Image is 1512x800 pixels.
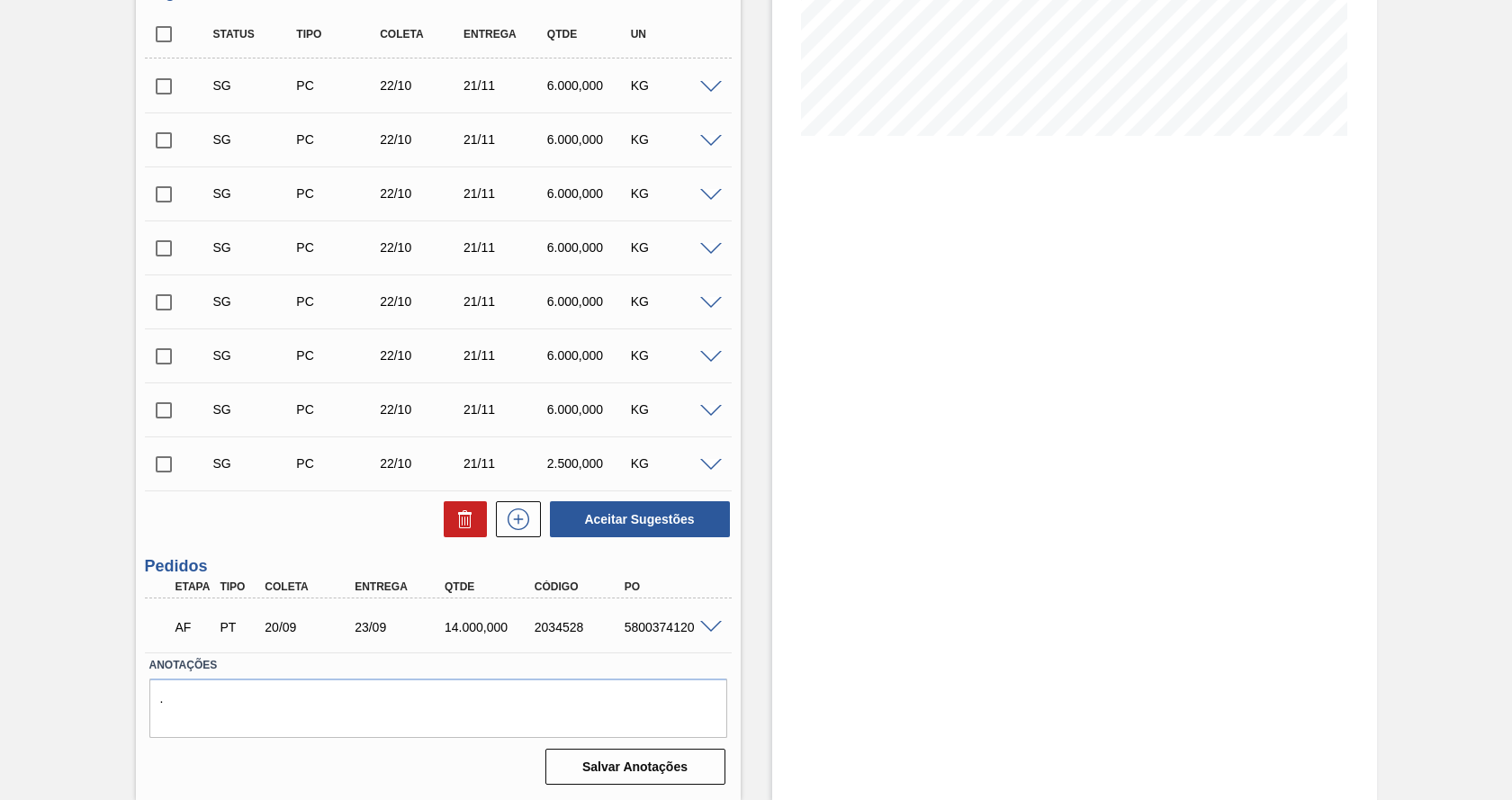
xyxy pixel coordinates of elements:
[543,348,634,363] div: 6.000,000
[530,620,630,634] div: 2034528
[626,402,718,417] div: KG
[292,402,383,417] div: Pedido de Compra
[459,240,551,255] div: 21/11/2025
[292,348,383,363] div: Pedido de Compra
[292,240,383,255] div: Pedido de Compra
[215,580,261,593] div: Tipo
[209,28,301,40] div: Status
[209,186,301,201] div: Sugestão Criada
[209,132,301,147] div: Sugestão Criada
[435,501,487,537] div: Excluir Sugestões
[459,402,551,417] div: 21/11/2025
[545,749,725,785] button: Salvar Anotações
[292,28,383,40] div: Tipo
[375,294,467,309] div: 22/10/2025
[626,294,718,309] div: KG
[459,132,551,147] div: 21/11/2025
[375,348,467,363] div: 22/10/2025
[260,620,360,634] div: 20/09/2025
[292,78,383,93] div: Pedido de Compra
[543,28,634,40] div: Qtde
[459,186,551,201] div: 21/11/2025
[375,78,467,93] div: 22/10/2025
[620,580,720,593] div: PO
[626,186,718,201] div: KG
[215,620,261,634] div: Pedido de Transferência
[543,132,634,147] div: 6.000,000
[626,240,718,255] div: KG
[149,679,727,738] textarea: .
[543,402,634,417] div: 6.000,000
[145,557,732,576] h3: Pedidos
[375,402,467,417] div: 22/10/2025
[620,620,720,634] div: 5800374120
[530,580,630,593] div: Código
[440,580,540,593] div: Qtde
[459,456,551,471] div: 21/11/2025
[350,580,450,593] div: Entrega
[171,607,217,647] div: Aguardando Faturamento
[209,294,301,309] div: Sugestão Criada
[459,28,551,40] div: Entrega
[375,28,467,40] div: Coleta
[175,620,212,634] p: AF
[260,580,360,593] div: Coleta
[543,294,634,309] div: 6.000,000
[209,348,301,363] div: Sugestão Criada
[209,402,301,417] div: Sugestão Criada
[543,78,634,93] div: 6.000,000
[375,186,467,201] div: 22/10/2025
[292,456,383,471] div: Pedido de Compra
[543,240,634,255] div: 6.000,000
[459,348,551,363] div: 21/11/2025
[487,501,541,537] div: Nova sugestão
[459,78,551,93] div: 21/11/2025
[543,456,634,471] div: 2.500,000
[550,501,730,537] button: Aceitar Sugestões
[543,186,634,201] div: 6.000,000
[375,132,467,147] div: 22/10/2025
[209,78,301,93] div: Sugestão Criada
[626,348,718,363] div: KG
[209,456,301,471] div: Sugestão Criada
[375,240,467,255] div: 22/10/2025
[292,132,383,147] div: Pedido de Compra
[149,652,727,679] label: Anotações
[626,456,718,471] div: KG
[440,620,540,634] div: 14.000,000
[626,78,718,93] div: KG
[292,294,383,309] div: Pedido de Compra
[350,620,450,634] div: 23/09/2025
[459,294,551,309] div: 21/11/2025
[292,186,383,201] div: Pedido de Compra
[626,28,718,40] div: UN
[375,456,467,471] div: 22/10/2025
[171,580,217,593] div: Etapa
[209,240,301,255] div: Sugestão Criada
[541,499,732,539] div: Aceitar Sugestões
[626,132,718,147] div: KG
